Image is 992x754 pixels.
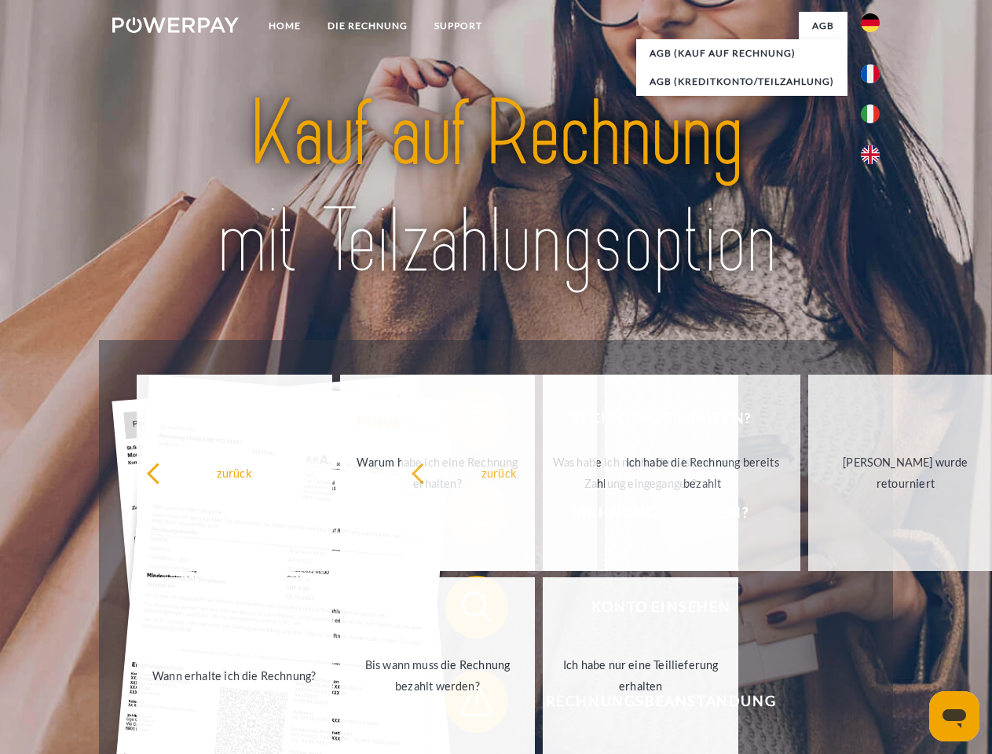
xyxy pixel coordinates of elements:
div: zurück [146,462,323,483]
a: Home [255,12,314,40]
div: Bis wann muss die Rechnung bezahlt werden? [350,654,526,697]
a: DIE RECHNUNG [314,12,421,40]
iframe: Schaltfläche zum Öffnen des Messaging-Fensters [929,691,979,741]
img: title-powerpay_de.svg [150,75,842,301]
div: Ich habe nur eine Teillieferung erhalten [552,654,729,697]
img: en [861,145,880,164]
img: logo-powerpay-white.svg [112,17,239,33]
div: zurück [411,462,588,483]
img: fr [861,64,880,83]
a: AGB (Kreditkonto/Teilzahlung) [636,68,847,96]
a: agb [799,12,847,40]
img: de [861,13,880,32]
div: Warum habe ich eine Rechnung erhalten? [350,452,526,494]
a: AGB (Kauf auf Rechnung) [636,39,847,68]
div: Ich habe die Rechnung bereits bezahlt [614,452,791,494]
div: Wann erhalte ich die Rechnung? [146,664,323,686]
img: it [861,104,880,123]
a: SUPPORT [421,12,496,40]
